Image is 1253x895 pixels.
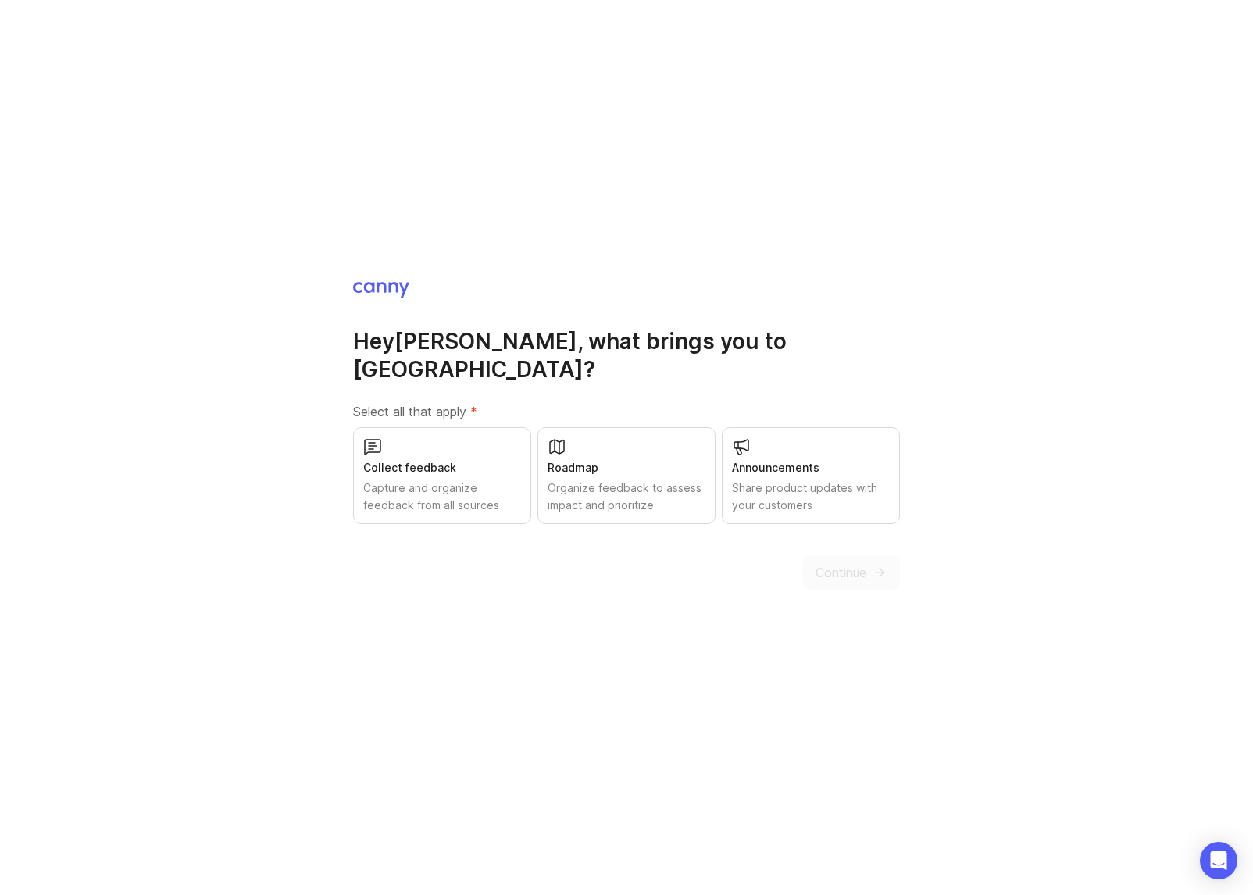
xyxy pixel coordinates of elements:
h1: Hey [PERSON_NAME] , what brings you to [GEOGRAPHIC_DATA]? [353,327,900,383]
div: Organize feedback to assess impact and prioritize [548,480,705,514]
div: Announcements [732,459,890,476]
label: Select all that apply [353,402,900,421]
button: RoadmapOrganize feedback to assess impact and prioritize [537,427,716,524]
img: Canny Home [353,282,409,298]
div: Roadmap [548,459,705,476]
div: Share product updates with your customers [732,480,890,514]
div: Capture and organize feedback from all sources [363,480,521,514]
button: Collect feedbackCapture and organize feedback from all sources [353,427,531,524]
button: AnnouncementsShare product updates with your customers [722,427,900,524]
div: Open Intercom Messenger [1200,842,1237,879]
div: Collect feedback [363,459,521,476]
